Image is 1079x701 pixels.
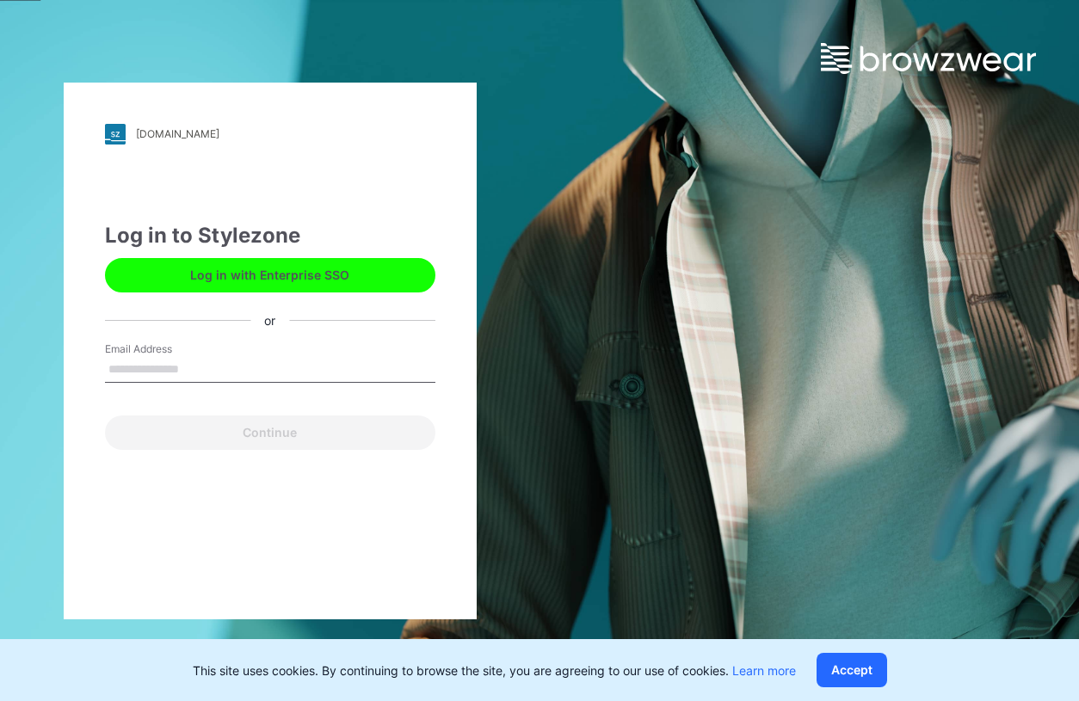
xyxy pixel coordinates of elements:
[105,124,126,145] img: stylezone-logo.562084cfcfab977791bfbf7441f1a819.svg
[105,341,225,357] label: Email Address
[817,653,887,687] button: Accept
[105,124,435,145] a: [DOMAIN_NAME]
[821,43,1036,74] img: browzwear-logo.e42bd6dac1945053ebaf764b6aa21510.svg
[136,127,219,140] div: [DOMAIN_NAME]
[250,311,289,329] div: or
[193,661,796,679] p: This site uses cookies. By continuing to browse the site, you are agreeing to our use of cookies.
[105,220,435,251] div: Log in to Stylezone
[732,663,796,678] a: Learn more
[105,258,435,292] button: Log in with Enterprise SSO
